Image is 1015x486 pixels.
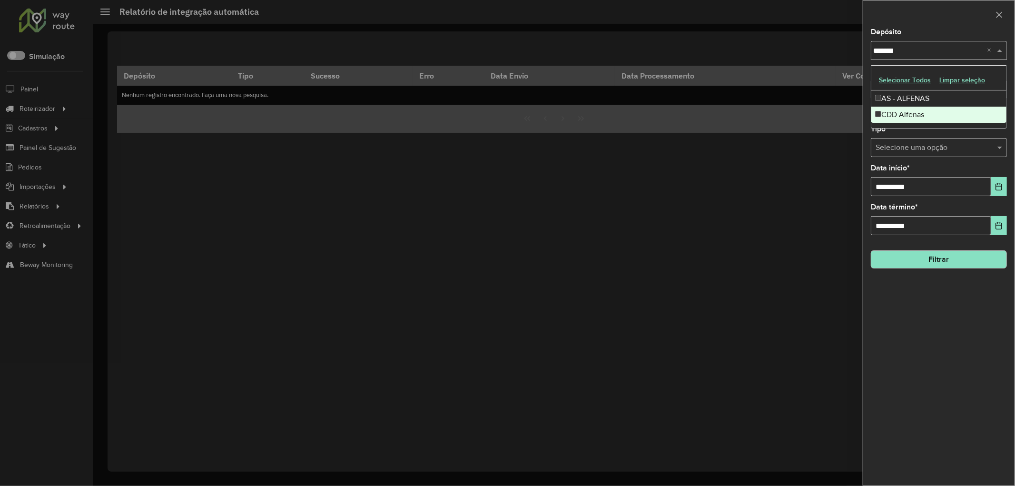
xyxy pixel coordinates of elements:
[935,73,989,88] button: Limpar seleção
[875,73,935,88] button: Selecionar Todos
[871,107,1006,123] div: CDD Alfenas
[991,216,1007,235] button: Choose Date
[991,177,1007,196] button: Choose Date
[871,201,918,213] label: Data término
[871,65,1007,129] ng-dropdown-panel: Options list
[871,123,886,135] label: Tipo
[987,45,995,56] span: Clear all
[871,26,901,38] label: Depósito
[871,162,910,174] label: Data início
[871,90,1006,107] div: AS - ALFENAS
[871,250,1007,268] button: Filtrar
